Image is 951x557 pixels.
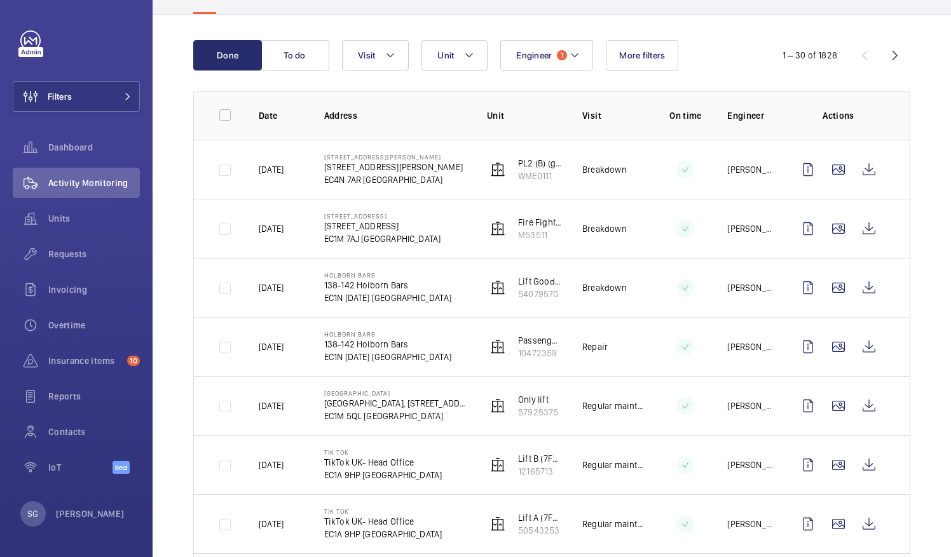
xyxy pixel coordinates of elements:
[324,232,441,245] p: EC1M 7AJ [GEOGRAPHIC_DATA]
[518,524,562,537] p: 50543253
[518,275,562,288] p: Lift Goods B1 Ground (3FL)
[259,109,304,122] p: Date
[48,212,140,225] span: Units
[518,216,562,229] p: Fire Fighting - EPL Passenger Lift
[727,281,772,294] p: [PERSON_NAME]
[516,50,552,60] span: Engineer
[727,399,772,412] p: [PERSON_NAME]
[113,461,130,474] span: Beta
[664,109,707,122] p: On time
[324,528,442,540] p: EC1A 9HP [GEOGRAPHIC_DATA]
[259,399,284,412] p: [DATE]
[259,459,284,471] p: [DATE]
[324,279,451,292] p: 138-142 Holborn Bars
[324,389,467,397] p: [GEOGRAPHIC_DATA]
[582,281,627,294] p: Breakdown
[342,40,409,70] button: Visit
[259,163,284,176] p: [DATE]
[783,49,837,62] div: 1 – 30 of 1828
[582,109,643,122] p: Visit
[490,516,505,532] img: elevator.svg
[324,271,451,279] p: Holborn Bars
[48,177,140,189] span: Activity Monitoring
[193,40,262,70] button: Done
[324,330,451,338] p: Holborn Bars
[13,81,140,112] button: Filters
[259,281,284,294] p: [DATE]
[324,456,442,469] p: TikTok UK- Head Office
[582,399,643,412] p: Regular maintenance
[582,459,643,471] p: Regular maintenance
[48,390,140,403] span: Reports
[324,448,442,456] p: Tik Tok
[48,354,122,367] span: Insurance items
[582,340,608,353] p: Repair
[518,406,558,419] p: 57925375
[490,221,505,236] img: elevator.svg
[518,288,562,300] p: 54079570
[727,222,772,235] p: [PERSON_NAME]
[582,163,627,176] p: Breakdown
[259,518,284,530] p: [DATE]
[48,319,140,332] span: Overtime
[48,426,140,438] span: Contacts
[48,461,113,474] span: IoT
[48,141,140,154] span: Dashboard
[324,338,451,351] p: 138-142 Holborn Bars
[793,109,884,122] p: Actions
[324,153,463,161] p: [STREET_ADDRESS][PERSON_NAME]
[324,507,442,515] p: Tik Tok
[557,50,567,60] span: 1
[518,511,562,524] p: Lift A (7FLR)
[324,109,467,122] p: Address
[48,248,140,260] span: Requests
[490,339,505,354] img: elevator.svg
[518,229,562,241] p: M53511
[518,170,562,182] p: WME0111
[518,465,562,478] p: 12165713
[259,222,284,235] p: [DATE]
[324,351,451,363] p: EC1N [DATE] [GEOGRAPHIC_DATA]
[324,410,467,422] p: EC1M 5QL [GEOGRAPHIC_DATA]
[324,173,463,186] p: EC4N 7AR [GEOGRAPHIC_DATA]
[437,50,454,60] span: Unit
[727,163,772,176] p: [PERSON_NAME]
[518,157,562,170] p: PL2 (B) (goes to basement)
[490,398,505,413] img: elevator.svg
[727,518,772,530] p: [PERSON_NAME]
[727,459,772,471] p: [PERSON_NAME]
[500,40,593,70] button: Engineer1
[606,40,678,70] button: More filters
[324,515,442,528] p: TikTok UK- Head Office
[727,340,772,353] p: [PERSON_NAME]
[727,109,772,122] p: Engineer
[582,518,643,530] p: Regular maintenance
[490,457,505,473] img: elevator.svg
[490,162,505,177] img: elevator.svg
[48,283,140,296] span: Invoicing
[324,469,442,481] p: EC1A 9HP [GEOGRAPHIC_DATA]
[261,40,329,70] button: To do
[259,340,284,353] p: [DATE]
[518,393,558,406] p: Only lift
[324,220,441,232] p: [STREET_ADDRESS]
[27,507,38,520] p: SG
[518,347,562,359] p: 10472359
[619,50,665,60] span: More filters
[48,90,72,103] span: Filters
[518,334,562,347] p: Passenger Lift A (Core 4) 7FL
[358,50,375,60] span: Visit
[324,212,441,220] p: [STREET_ADDRESS]
[324,292,451,304] p: EC1N [DATE] [GEOGRAPHIC_DATA]
[490,280,505,295] img: elevator.svg
[421,40,488,70] button: Unit
[487,109,562,122] p: Unit
[324,161,463,173] p: [STREET_ADDRESS][PERSON_NAME]
[518,452,562,465] p: Lift B (7FLR)
[127,356,140,366] span: 10
[56,507,125,520] p: [PERSON_NAME]
[582,222,627,235] p: Breakdown
[324,397,467,410] p: [GEOGRAPHIC_DATA], [STREET_ADDRESS][PERSON_NAME]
